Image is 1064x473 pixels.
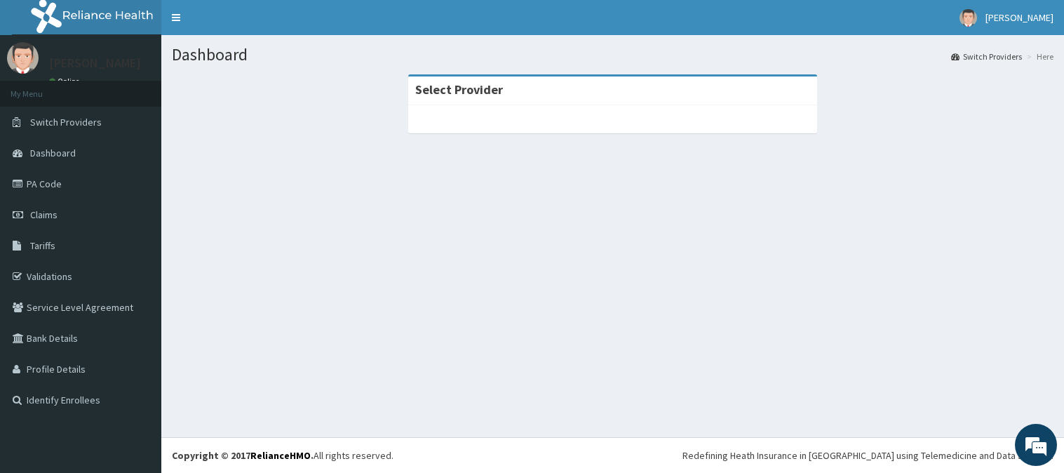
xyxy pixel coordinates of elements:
span: Tariffs [30,239,55,252]
strong: Select Provider [415,81,503,98]
span: Claims [30,208,58,221]
li: Here [1023,51,1053,62]
img: User Image [959,9,977,27]
a: RelianceHMO [250,449,311,462]
a: Online [49,76,83,86]
img: User Image [7,42,39,74]
div: Redefining Heath Insurance in [GEOGRAPHIC_DATA] using Telemedicine and Data Science! [682,448,1053,462]
footer: All rights reserved. [161,437,1064,473]
h1: Dashboard [172,46,1053,64]
span: Switch Providers [30,116,102,128]
p: [PERSON_NAME] [49,57,141,69]
a: Switch Providers [951,51,1022,62]
strong: Copyright © 2017 . [172,449,314,462]
span: [PERSON_NAME] [985,11,1053,24]
span: Dashboard [30,147,76,159]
